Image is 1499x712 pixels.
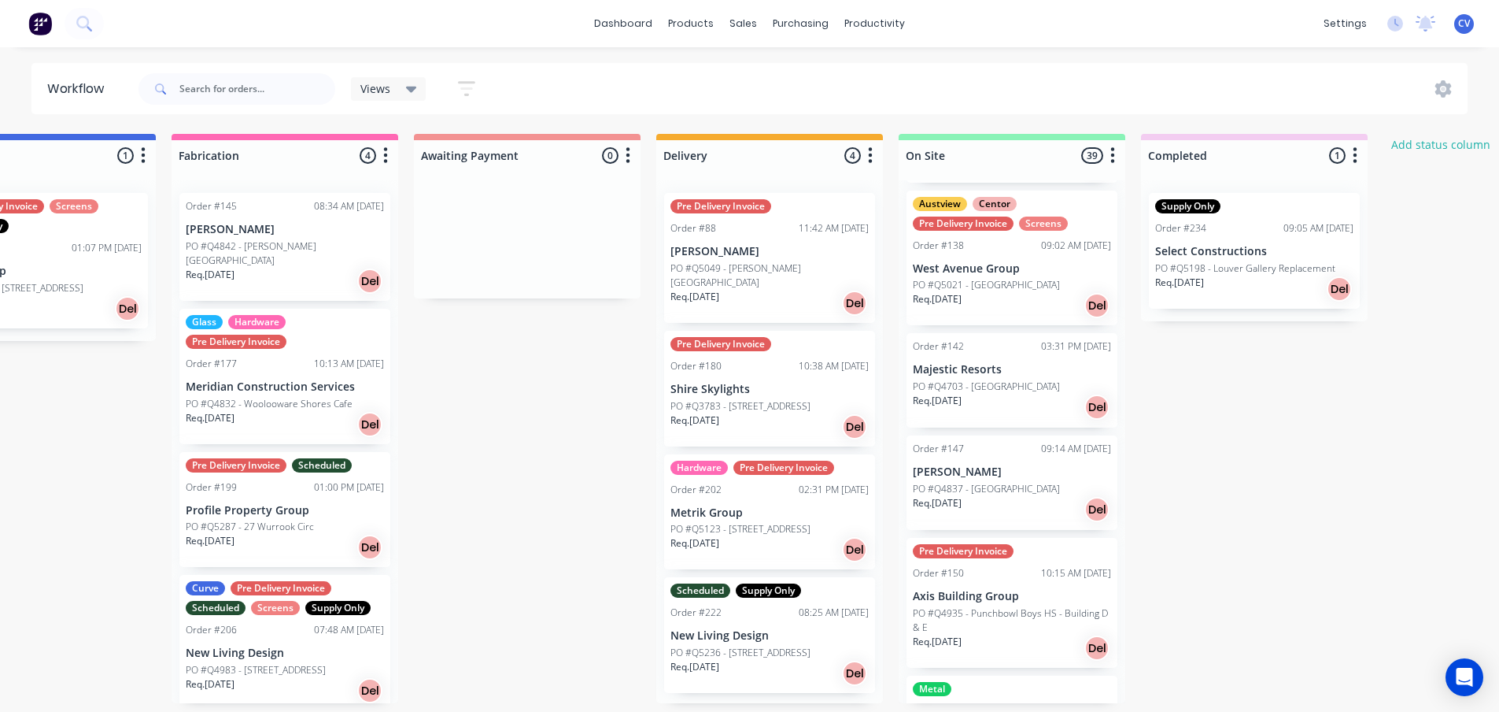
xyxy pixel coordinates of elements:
[179,193,390,301] div: Order #14508:34 AM [DATE][PERSON_NAME]PO #Q4842 - [PERSON_NAME][GEOGRAPHIC_DATA]Req.[DATE]Del
[670,199,771,213] div: Pre Delivery Invoice
[664,454,875,570] div: HardwarePre Delivery InvoiceOrder #20202:31 PM [DATE]Metrik GroupPO #Q5123 - [STREET_ADDRESS]Req....
[231,581,331,595] div: Pre Delivery Invoice
[292,458,352,473] div: Scheduled
[842,291,867,316] div: Del
[186,663,326,677] p: PO #Q4983 - [STREET_ADDRESS]
[1155,221,1206,235] div: Order #234
[670,646,810,660] p: PO #Q5236 - [STREET_ADDRESS]
[314,480,384,495] div: 01:00 PM [DATE]
[357,412,382,437] div: Del
[1316,12,1375,35] div: settings
[664,193,875,323] div: Pre Delivery InvoiceOrder #8811:42 AM [DATE][PERSON_NAME]PO #Q5049 - [PERSON_NAME][GEOGRAPHIC_DAT...
[186,199,237,213] div: Order #145
[50,199,98,213] div: Screens
[186,335,286,349] div: Pre Delivery Invoice
[670,606,722,620] div: Order #222
[186,623,237,637] div: Order #206
[314,357,384,371] div: 10:13 AM [DATE]
[913,465,1111,479] p: [PERSON_NAME]
[186,480,237,495] div: Order #199
[670,506,869,520] p: Metrik Group
[72,241,142,255] div: 01:07 PM [DATE]
[906,191,1117,326] div: AustviewCentorPre Delivery InvoiceScreensOrder #13809:02 AM [DATE]West Avenue GroupPO #Q5021 - [G...
[913,363,1111,376] p: Majestic Resorts
[913,339,964,354] div: Order #142
[186,411,234,425] p: Req. [DATE]
[664,331,875,447] div: Pre Delivery InvoiceOrder #18010:38 AM [DATE]Shire SkylightsPO #Q3783 - [STREET_ADDRESS]Req.[DATE...
[357,535,382,560] div: Del
[670,522,810,536] p: PO #Q5123 - [STREET_ADDRESS]
[670,221,716,235] div: Order #88
[842,537,867,562] div: Del
[186,458,286,473] div: Pre Delivery Invoice
[670,584,730,598] div: Scheduled
[179,452,390,568] div: Pre Delivery InvoiceScheduledOrder #19901:00 PM [DATE]Profile Property GroupPO #Q5287 - 27 Wurroo...
[305,601,371,615] div: Supply Only
[1155,199,1220,213] div: Supply Only
[670,383,869,396] p: Shire Skylights
[186,601,246,615] div: Scheduled
[906,538,1117,668] div: Pre Delivery InvoiceOrder #15010:15 AM [DATE]Axis Building GroupPO #Q4935 - Punchbowl Boys HS - B...
[913,544,1013,558] div: Pre Delivery Invoice
[314,623,384,637] div: 07:48 AM [DATE]
[179,73,335,105] input: Search for orders...
[186,534,234,548] p: Req. [DATE]
[842,414,867,439] div: Del
[1084,395,1109,420] div: Del
[913,217,1013,231] div: Pre Delivery Invoice
[1283,221,1353,235] div: 09:05 AM [DATE]
[1041,566,1111,580] div: 10:15 AM [DATE]
[186,223,384,236] p: [PERSON_NAME]
[799,221,869,235] div: 11:42 AM [DATE]
[186,397,353,411] p: PO #Q4832 - Woolooware Shores Cafe
[670,413,719,428] p: Req. [DATE]
[1458,17,1470,31] span: CV
[906,333,1117,428] div: Order #14203:31 PM [DATE]Majestic ResortsPO #Q4703 - [GEOGRAPHIC_DATA]Req.[DATE]Del
[670,245,869,258] p: [PERSON_NAME]
[913,278,1060,292] p: PO #Q5021 - [GEOGRAPHIC_DATA]
[913,566,964,580] div: Order #150
[913,682,951,696] div: Metal
[913,394,962,408] p: Req. [DATE]
[186,357,237,371] div: Order #177
[186,677,234,692] p: Req. [DATE]
[664,577,875,693] div: ScheduledSupply OnlyOrder #22208:25 AM [DATE]New Living DesignPO #Q5236 - [STREET_ADDRESS]Req.[DA...
[913,292,962,306] p: Req. [DATE]
[186,239,384,268] p: PO #Q4842 - [PERSON_NAME][GEOGRAPHIC_DATA]
[186,581,225,595] div: Curve
[722,12,765,35] div: sales
[670,337,771,351] div: Pre Delivery Invoice
[1155,276,1204,290] p: Req. [DATE]
[1155,261,1335,276] p: PO #Q5198 - Louver Gallery Replacement
[670,359,722,373] div: Order #180
[357,678,382,703] div: Del
[670,629,869,643] p: New Living Design
[670,290,719,304] p: Req. [DATE]
[251,601,300,615] div: Screens
[670,399,810,413] p: PO #Q3783 - [STREET_ADDRESS]
[314,199,384,213] div: 08:34 AM [DATE]
[670,461,728,475] div: Hardware
[906,436,1117,530] div: Order #14709:14 AM [DATE][PERSON_NAME]PO #Q4837 - [GEOGRAPHIC_DATA]Req.[DATE]Del
[799,483,869,497] div: 02:31 PM [DATE]
[670,261,869,290] p: PO #Q5049 - [PERSON_NAME][GEOGRAPHIC_DATA]
[186,315,223,329] div: Glass
[913,482,1060,496] p: PO #Q4837 - [GEOGRAPHIC_DATA]
[357,269,382,294] div: Del
[913,262,1111,276] p: West Avenue Group
[1019,217,1068,231] div: Screens
[913,197,967,211] div: Austview
[1084,293,1109,318] div: Del
[1041,442,1111,456] div: 09:14 AM [DATE]
[799,359,869,373] div: 10:38 AM [DATE]
[1084,497,1109,522] div: Del
[765,12,836,35] div: purchasing
[836,12,913,35] div: productivity
[913,380,1060,394] p: PO #Q4703 - [GEOGRAPHIC_DATA]
[1149,193,1360,309] div: Supply OnlyOrder #23409:05 AM [DATE]Select ConstructionsPO #Q5198 - Louver Gallery ReplacementReq...
[186,647,384,660] p: New Living Design
[670,660,719,674] p: Req. [DATE]
[1155,245,1353,258] p: Select Constructions
[1445,658,1483,696] div: Open Intercom Messenger
[913,635,962,649] p: Req. [DATE]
